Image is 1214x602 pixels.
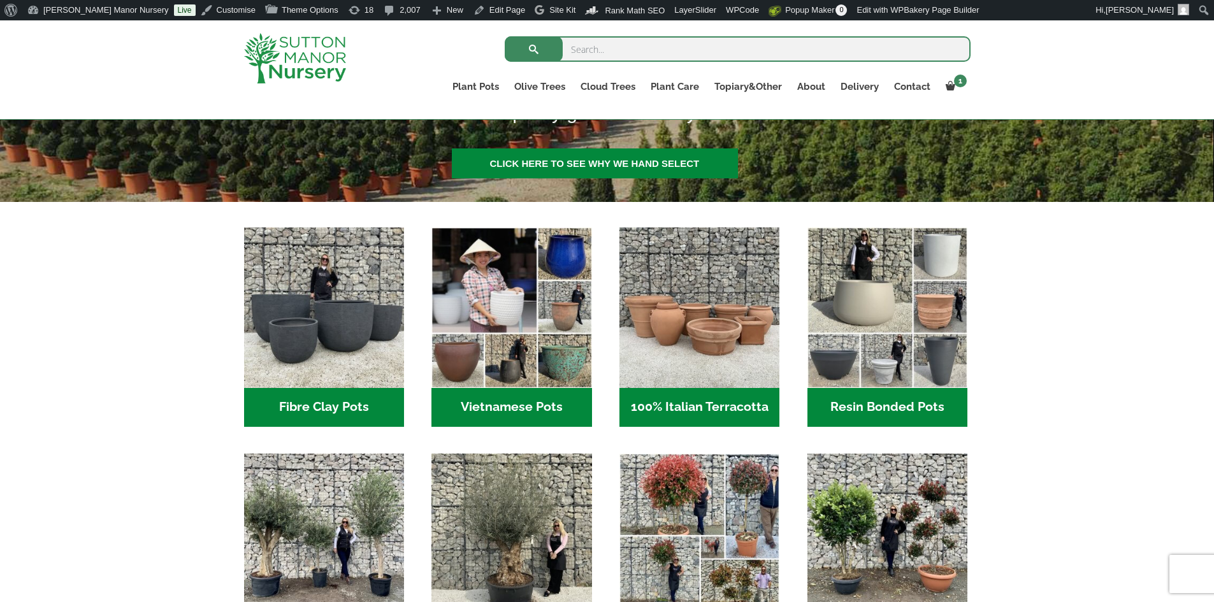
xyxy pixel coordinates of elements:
[807,227,967,387] img: Home - 67232D1B A461 444F B0F6 BDEDC2C7E10B 1 105 c
[938,78,971,96] a: 1
[643,78,707,96] a: Plant Care
[619,227,779,427] a: Visit product category 100% Italian Terracotta
[790,78,833,96] a: About
[835,4,847,16] span: 0
[707,78,790,96] a: Topiary&Other
[244,227,404,387] img: Home - 8194B7A3 2818 4562 B9DD 4EBD5DC21C71 1 105 c 1
[505,36,971,62] input: Search...
[807,227,967,427] a: Visit product category Resin Bonded Pots
[244,388,404,427] h2: Fibre Clay Pots
[431,227,591,427] a: Visit product category Vietnamese Pots
[619,227,779,387] img: Home - 1B137C32 8D99 4B1A AA2F 25D5E514E47D 1 105 c
[244,227,404,427] a: Visit product category Fibre Clay Pots
[833,78,886,96] a: Delivery
[431,227,591,387] img: Home - 6E921A5B 9E2F 4B13 AB99 4EF601C89C59 1 105 c
[619,388,779,427] h2: 100% Italian Terracotta
[886,78,938,96] a: Contact
[1106,5,1174,15] span: [PERSON_NAME]
[549,5,575,15] span: Site Kit
[954,75,967,87] span: 1
[807,388,967,427] h2: Resin Bonded Pots
[174,4,196,16] a: Live
[605,6,665,15] span: Rank Math SEO
[573,78,643,96] a: Cloud Trees
[507,78,573,96] a: Olive Trees
[431,388,591,427] h2: Vietnamese Pots
[445,78,507,96] a: Plant Pots
[244,33,346,83] img: logo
